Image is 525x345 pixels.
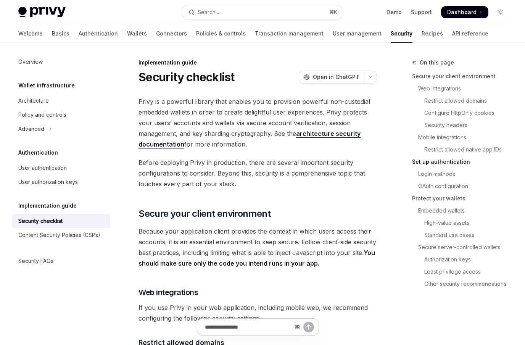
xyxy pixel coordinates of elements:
[420,58,454,67] span: On this page
[52,24,69,43] a: Basics
[12,254,110,268] a: Security FAQs
[12,228,110,242] a: Content Security Policies (CSPs)
[79,24,118,43] a: Authentication
[494,6,507,18] button: Toggle dark mode
[412,192,513,205] a: Protect your wallets
[18,7,66,18] img: light logo
[18,96,49,105] div: Architecture
[18,201,77,210] h5: Implementation guide
[205,319,291,335] input: Ask a question...
[447,8,477,16] span: Dashboard
[156,24,187,43] a: Connectors
[412,205,513,217] a: Embedded wallets
[138,70,235,84] h1: Security checklist
[412,119,513,131] a: Security headers
[18,81,75,90] h5: Wallet infrastructure
[12,108,110,122] a: Policy and controls
[412,156,513,168] a: Set up authentication
[183,5,342,19] button: Open search
[412,143,513,156] a: Restrict allowed native app IDs
[198,8,219,17] div: Search...
[138,157,377,189] span: Before deploying Privy in production, there are several important security configurations to cons...
[412,107,513,119] a: Configure HttpOnly cookies
[138,96,377,150] span: Privy is a powerful library that enables you to provision powerful non-custodial embedded wallets...
[303,322,314,332] button: Send message
[12,175,110,189] a: User authorization keys
[391,24,412,43] a: Security
[329,9,337,15] span: ⌘ K
[412,131,513,143] a: Mobile integrations
[18,256,53,266] div: Security FAQs
[12,214,110,228] a: Security checklist
[18,163,67,172] div: User authentication
[18,57,43,66] div: Overview
[412,266,513,278] a: Least privilege access
[387,8,402,16] a: Demo
[196,24,246,43] a: Policies & controls
[412,229,513,241] a: Standard use cases
[412,70,513,82] a: Secure your client environment
[18,148,58,157] h5: Authentication
[412,82,513,95] a: Web integrations
[412,253,513,266] a: Authorization keys
[18,177,78,187] div: User authorization keys
[18,231,100,240] div: Content Security Policies (CSPs)
[138,226,377,269] span: Because your application client provides the context in which users access their accounts, it is ...
[12,161,110,175] a: User authentication
[412,95,513,107] a: Restrict allowed domains
[411,8,432,16] a: Support
[12,122,110,136] button: Toggle Advanced section
[412,180,513,192] a: OAuth configuration
[313,73,359,81] span: Open in ChatGPT
[452,24,488,43] a: API reference
[255,24,324,43] a: Transaction management
[138,287,198,298] span: Web integrations
[138,59,377,66] div: Implementation guide
[18,124,44,134] div: Advanced
[18,24,43,43] a: Welcome
[412,168,513,180] a: Login methods
[422,24,443,43] a: Recipes
[299,71,364,84] button: Open in ChatGPT
[333,24,382,43] a: User management
[138,302,377,324] span: If you use Privy in your web application, including mobile web, we recommend configuring the foll...
[441,6,488,18] a: Dashboard
[12,94,110,108] a: Architecture
[412,217,513,229] a: High-value assets
[18,216,63,226] div: Security checklist
[12,55,110,69] a: Overview
[127,24,147,43] a: Wallets
[412,278,513,290] a: Other security recommendations
[138,208,271,220] span: Secure your client environment
[18,110,66,119] div: Policy and controls
[412,241,513,253] a: Secure server-controlled wallets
